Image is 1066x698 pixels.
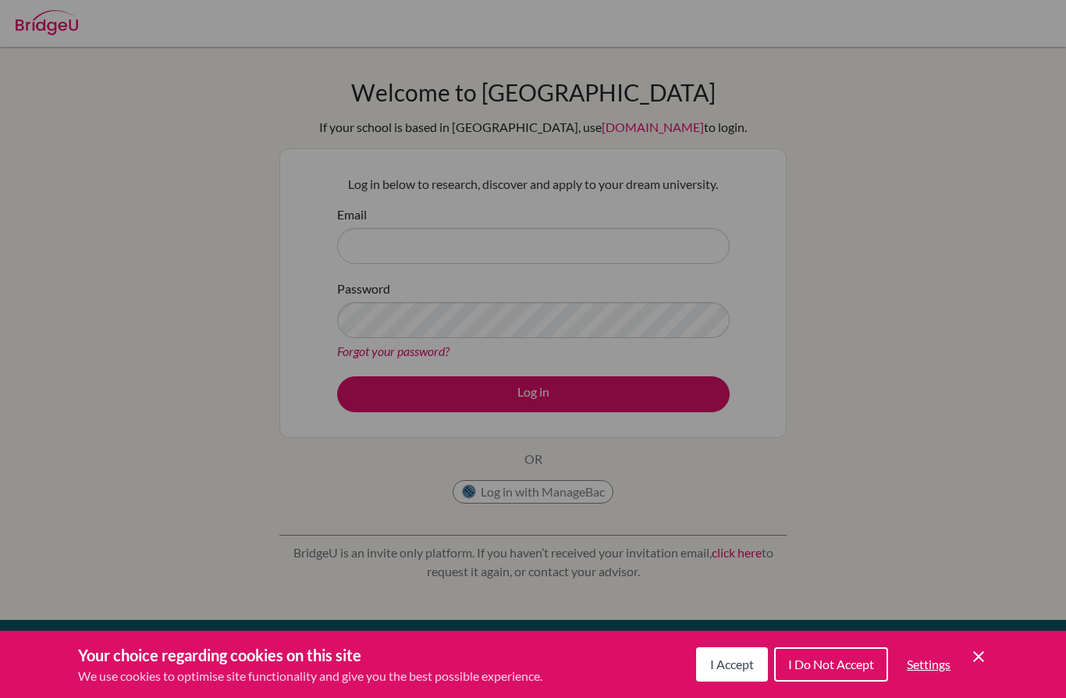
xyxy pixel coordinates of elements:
[774,647,888,682] button: I Do Not Accept
[696,647,768,682] button: I Accept
[907,657,951,671] span: Settings
[710,657,754,671] span: I Accept
[78,643,542,667] h3: Your choice regarding cookies on this site
[894,649,963,680] button: Settings
[969,647,988,666] button: Save and close
[78,667,542,686] p: We use cookies to optimise site functionality and give you the best possible experience.
[788,657,874,671] span: I Do Not Accept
